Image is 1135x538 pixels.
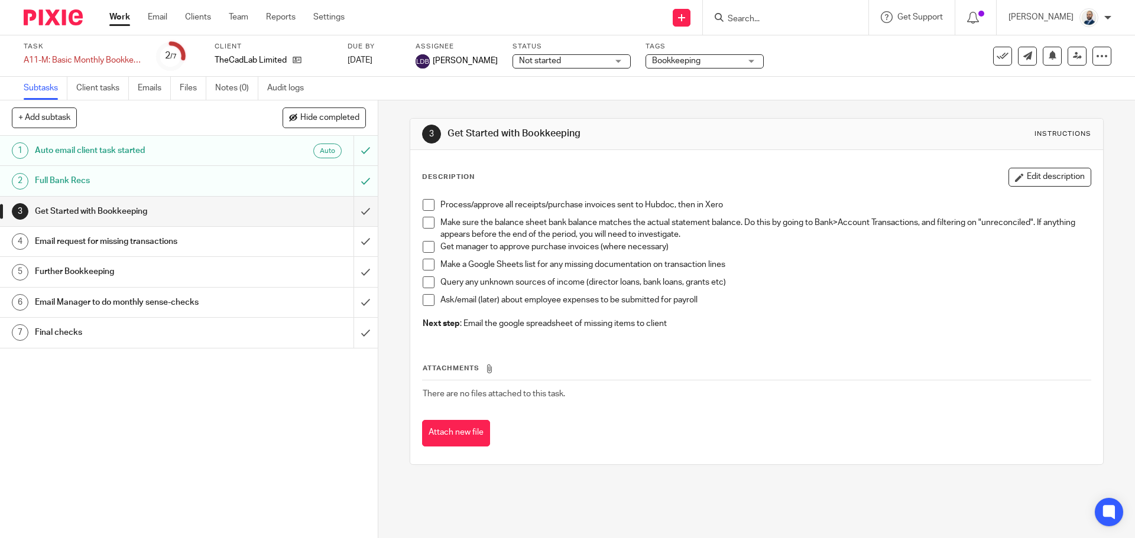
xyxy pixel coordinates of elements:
h1: Further Bookkeeping [35,263,239,281]
a: Clients [185,11,211,23]
p: [PERSON_NAME] [1008,11,1074,23]
span: Bookkeeping [652,57,701,65]
p: Description [422,172,475,182]
h1: Final checks [35,324,239,341]
label: Assignee [416,42,498,51]
div: A11-M: Basic Monthly Bookkeeping [24,54,142,66]
h1: Email Manager to do monthly sense-checks [35,294,239,311]
p: Make sure the balance sheet bank balance matches the actual statement balance. Do this by going t... [440,217,1090,241]
div: 6 [12,294,28,311]
a: Settings [313,11,345,23]
a: Audit logs [267,77,313,100]
a: Work [109,11,130,23]
p: : Email the google spreadsheet of missing items to client [423,318,1090,330]
span: [DATE] [348,56,372,64]
div: 2 [165,49,177,63]
strong: Next step [423,319,460,328]
p: Query any unknown sources of income (director loans, bank loans, grants etc) [440,276,1090,288]
input: Search [727,14,833,25]
h1: Get Started with Bookkeeping [35,203,239,220]
p: Make a Google Sheets list for any missing documentation on transaction lines [440,259,1090,270]
a: Files [180,77,206,100]
p: Process/approve all receipts/purchase invoices sent to Hubdoc, then in Xero [440,199,1090,211]
div: Instructions [1035,129,1091,139]
div: 2 [12,173,28,190]
a: Emails [138,77,171,100]
span: Not started [519,57,561,65]
label: Tags [646,42,764,51]
label: Due by [348,42,401,51]
a: Team [229,11,248,23]
p: Ask/email (later) about employee expenses to be submitted for payroll [440,294,1090,306]
label: Client [215,42,333,51]
div: 7 [12,324,28,341]
label: Task [24,42,142,51]
span: Get Support [897,13,943,21]
div: 3 [12,203,28,220]
div: 1 [12,142,28,159]
p: Get manager to approve purchase invoices (where necessary) [440,241,1090,253]
span: There are no files attached to this task. [423,390,565,398]
button: + Add subtask [12,107,77,128]
span: [PERSON_NAME] [433,55,498,67]
a: Notes (0) [215,77,258,100]
div: Auto [313,144,342,158]
div: 4 [12,233,28,250]
img: svg%3E [416,54,430,69]
img: Mark%20LI%20profiler.png [1079,8,1098,27]
span: Hide completed [300,113,359,123]
button: Edit description [1008,168,1091,187]
label: Status [513,42,631,51]
a: Reports [266,11,296,23]
h1: Email request for missing transactions [35,233,239,250]
h1: Get Started with Bookkeeping [447,128,782,140]
button: Attach new file [422,420,490,446]
div: 3 [422,125,441,144]
a: Subtasks [24,77,67,100]
h1: Auto email client task started [35,142,239,159]
span: Attachments [423,365,479,371]
a: Email [148,11,167,23]
button: Hide completed [283,107,366,128]
a: Client tasks [76,77,129,100]
div: 5 [12,264,28,281]
img: Pixie [24,9,83,25]
p: TheCadLab Limited [215,54,287,66]
h1: Full Bank Recs [35,172,239,190]
small: /7 [170,53,177,60]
